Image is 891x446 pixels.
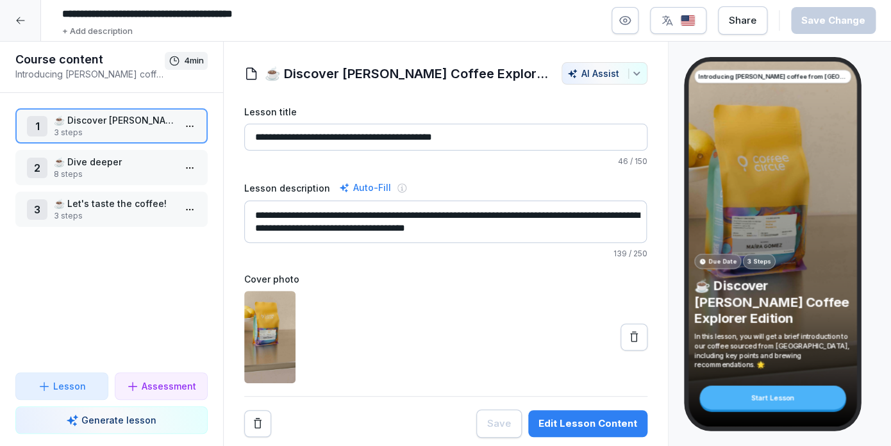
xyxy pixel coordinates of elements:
div: AI Assist [567,68,642,79]
p: 3 Steps [747,257,770,266]
div: 3 [27,199,47,220]
div: 1☕ Discover [PERSON_NAME] Coffee Explorer Edition3 steps [15,108,208,144]
p: Due Date [708,257,736,266]
img: us.svg [680,15,695,27]
button: Assessment [115,372,208,400]
p: 4 min [184,54,204,67]
div: 1 [27,116,47,136]
p: / 150 [244,156,647,167]
button: Share [718,6,767,35]
p: / 250 [244,248,647,260]
p: Generate lesson [81,413,156,427]
button: Edit Lesson Content [528,410,647,437]
p: ☕ Dive deeper [54,155,174,169]
div: 3☕️ Let's taste the coffee!3 steps [15,192,208,227]
span: 139 [613,249,627,258]
div: Save [487,417,511,431]
img: s8u7f0e22a7jo10k4niqskok.png [244,291,296,383]
p: 3 steps [54,127,174,138]
span: 46 [618,156,628,166]
button: Generate lesson [15,406,208,434]
div: Save Change [801,13,865,28]
button: Save [476,409,522,438]
p: Assessment [142,379,196,393]
button: Save Change [791,7,876,34]
div: Start Lesson [699,386,845,409]
p: 3 steps [54,210,174,222]
div: 2☕ Dive deeper8 steps [15,150,208,185]
button: AI Assist [562,62,647,85]
div: 2 [27,158,47,178]
label: Lesson title [244,105,647,119]
h1: Course content [15,52,165,67]
p: ☕️ Let's taste the coffee! [54,197,174,210]
label: Cover photo [244,272,647,286]
p: In this lesson, you will get a brief introduction to our coffee sourced from [GEOGRAPHIC_DATA], i... [694,331,851,369]
h1: ☕ Discover [PERSON_NAME] Coffee Explorer Edition [265,64,549,83]
p: Lesson [53,379,86,393]
p: Introducing [PERSON_NAME] coffee from [GEOGRAPHIC_DATA] [15,67,165,81]
p: 8 steps [54,169,174,180]
p: Introducing [PERSON_NAME] coffee from [GEOGRAPHIC_DATA] [698,72,847,81]
p: ☕ Discover [PERSON_NAME] Coffee Explorer Edition [54,113,174,127]
p: ☕ Discover [PERSON_NAME] Coffee Explorer Edition [694,277,851,326]
div: Edit Lesson Content [538,417,637,431]
label: Lesson description [244,181,330,195]
div: Share [729,13,756,28]
p: + Add description [62,25,133,38]
button: Remove [244,410,271,437]
button: Lesson [15,372,108,400]
div: Auto-Fill [337,180,394,195]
